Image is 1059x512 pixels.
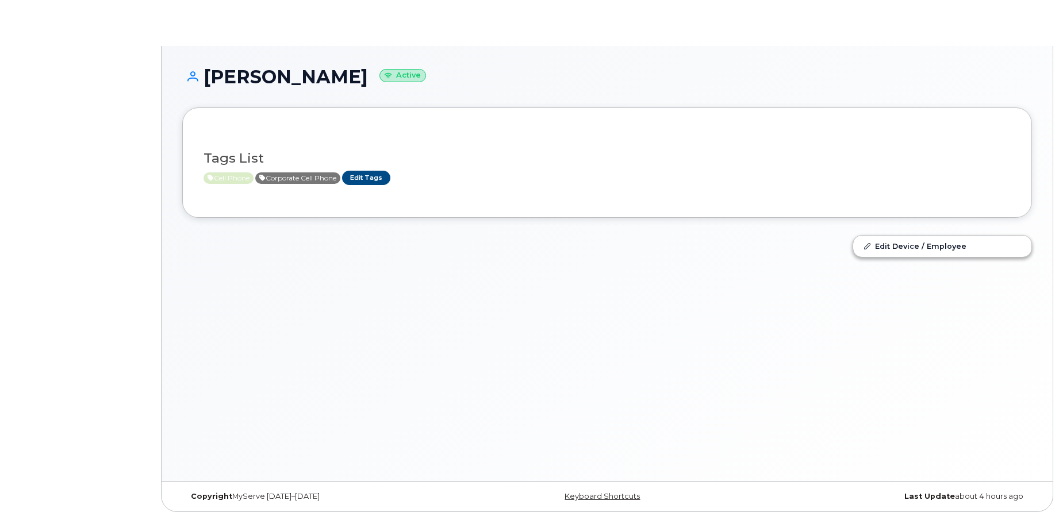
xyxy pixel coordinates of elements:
[182,492,466,501] div: MyServe [DATE]–[DATE]
[379,69,426,82] small: Active
[204,151,1011,165] h3: Tags List
[904,492,955,501] strong: Last Update
[565,492,640,501] a: Keyboard Shortcuts
[853,236,1031,256] a: Edit Device / Employee
[191,492,232,501] strong: Copyright
[342,171,390,185] a: Edit Tags
[204,172,254,184] span: Active
[182,67,1032,87] h1: [PERSON_NAME]
[255,172,340,184] span: Active
[749,492,1032,501] div: about 4 hours ago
